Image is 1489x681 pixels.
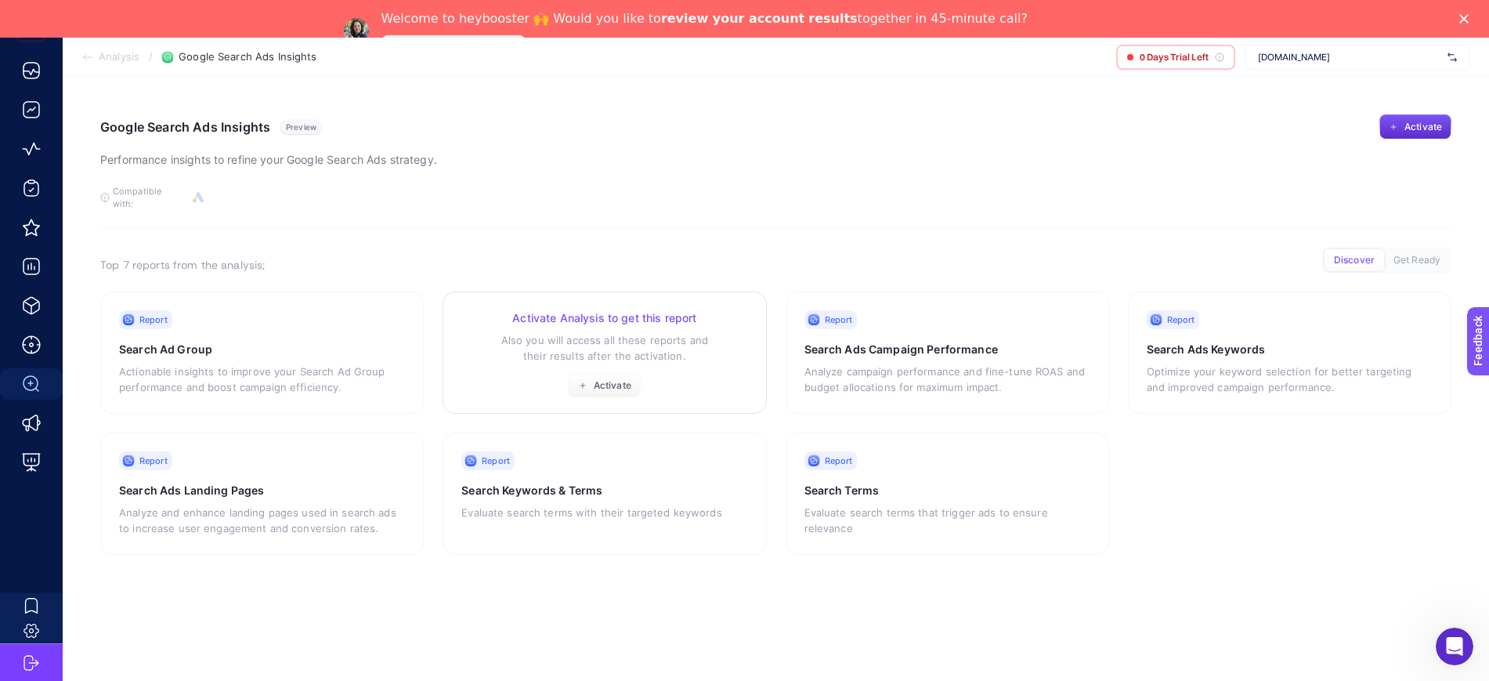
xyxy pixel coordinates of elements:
[1147,364,1433,395] p: Optimize your keyword selection for better targeting and improved campaign performance.
[113,185,183,210] span: Compatible with:
[461,505,747,520] p: Evaluate search terms with their targeted keywords
[100,150,437,169] p: Performance insights to refine your Google Search Ads strategy.
[594,379,631,392] span: Activate
[99,51,139,63] span: Analysis
[100,257,265,273] h3: Top 7 reports from the analysis;
[786,292,1109,414] a: ReportSearch Ads Campaign PerformanceAnalyze campaign performance and fine-tune ROAS and budget a...
[100,433,424,555] a: ReportSearch Ads Landing PagesAnalyze and enhance landing pages used in search ads to increase us...
[179,51,316,63] span: Google Search Ads Insights
[1404,121,1442,133] span: Activate
[804,483,1090,498] h3: Search Terms
[381,11,1028,27] div: Welcome to heybooster 🙌 Would you like to together in 45-minute call?
[1128,292,1451,414] a: ReportSearch Ads KeywordsOptimize your keyword selection for better targeting and improved campai...
[568,373,641,398] button: Activate
[100,119,270,135] h1: Google Search Ads Insights
[1436,628,1473,665] iframe: Intercom live chat
[381,35,526,54] a: Speak with an Expert
[344,18,369,43] img: Profile image for Neslihan
[1325,249,1384,271] button: Discover
[786,433,1109,555] a: ReportSearch TermsEvaluate search terms that trigger ads to ensure relevance
[461,332,747,364] p: Also you will access all these reports and their results after the activation.
[443,292,766,414] a: Activate Analysis to get this reportAlso you will access all these reports andtheir results after...
[139,455,168,467] span: Report
[1258,51,1441,63] span: [DOMAIN_NAME]
[804,364,1090,395] p: Analyze campaign performance and fine-tune ROAS and budget allocations for maximum impact.
[804,342,1090,357] h3: Search Ads Campaign Performance
[1167,313,1195,326] span: Report
[119,342,405,357] h3: Search Ad Group
[661,11,804,26] b: review your account
[1379,114,1451,139] button: Activate
[461,310,747,326] h3: Activate Analysis to get this report
[1147,342,1433,357] h3: Search Ads Keywords
[139,313,168,326] span: Report
[1384,249,1450,271] button: Get Ready
[1459,14,1475,24] div: Close
[1140,51,1209,63] span: 0 Days Trial Left
[119,483,405,498] h3: Search Ads Landing Pages
[286,122,316,132] span: Preview
[482,455,510,467] span: Report
[1393,255,1440,266] span: Get Ready
[443,433,766,555] a: ReportSearch Keywords & TermsEvaluate search terms with their targeted keywords
[100,292,424,414] a: ReportSearch Ad GroupActionable insights to improve your Search Ad Group performance and boost ca...
[804,505,1090,536] p: Evaluate search terms that trigger ads to ensure relevance
[9,5,60,17] span: Feedback
[1447,49,1457,65] img: svg%3e
[808,11,857,26] b: results
[825,455,853,467] span: Report
[461,483,747,498] h3: Search Keywords & Terms
[1334,255,1375,266] span: Discover
[149,50,153,63] span: /
[119,364,405,395] p: Actionable insights to improve your Search Ad Group performance and boost campaign efficiency.
[825,313,853,326] span: Report
[119,505,405,536] p: Analyze and enhance landing pages used in search ads to increase user engagement and conversion r...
